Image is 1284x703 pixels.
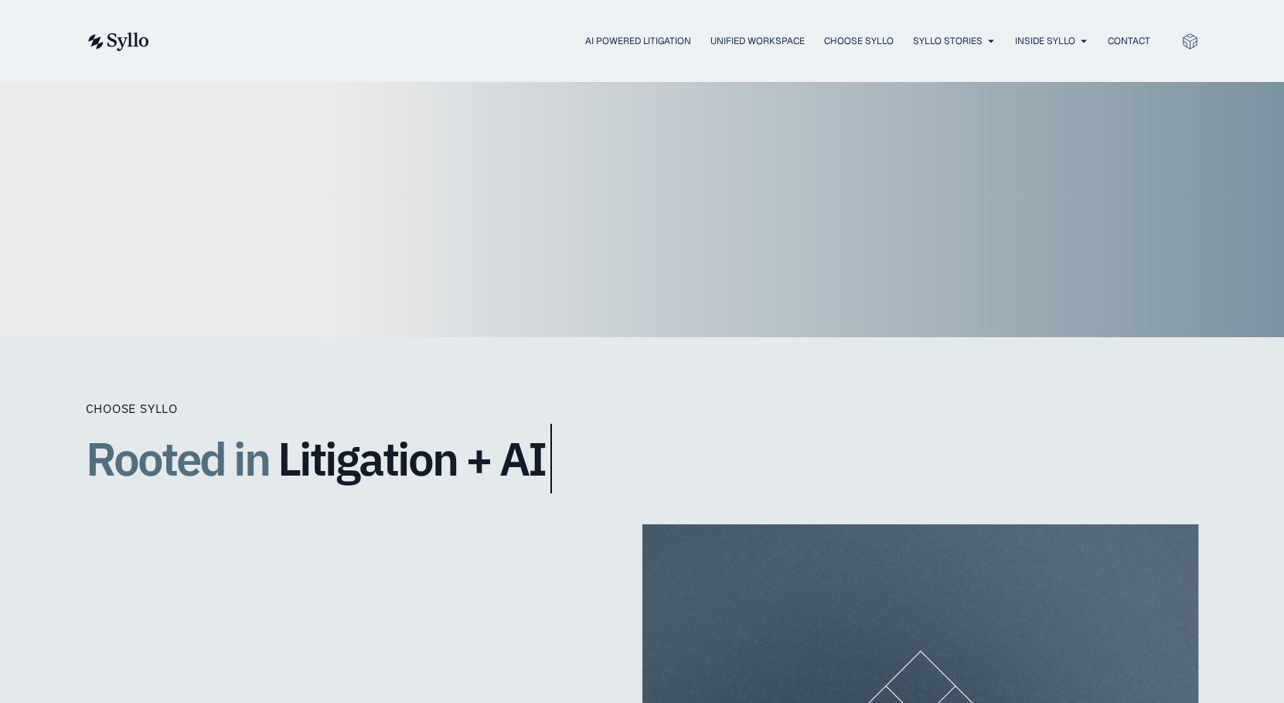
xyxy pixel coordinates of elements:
div: Menu Toggle [180,34,1150,49]
a: Unified Workspace [710,34,805,48]
a: Syllo Stories [913,34,983,48]
span: Litigation + AI [278,433,545,484]
a: Inside Syllo [1015,34,1075,48]
img: syllo [86,32,149,51]
nav: Menu [180,34,1150,49]
a: Contact [1108,34,1150,48]
a: AI Powered Litigation [585,34,691,48]
a: Choose Syllo [824,34,894,48]
div: Choose Syllo [86,399,704,418]
span: Rooted in [86,424,269,493]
